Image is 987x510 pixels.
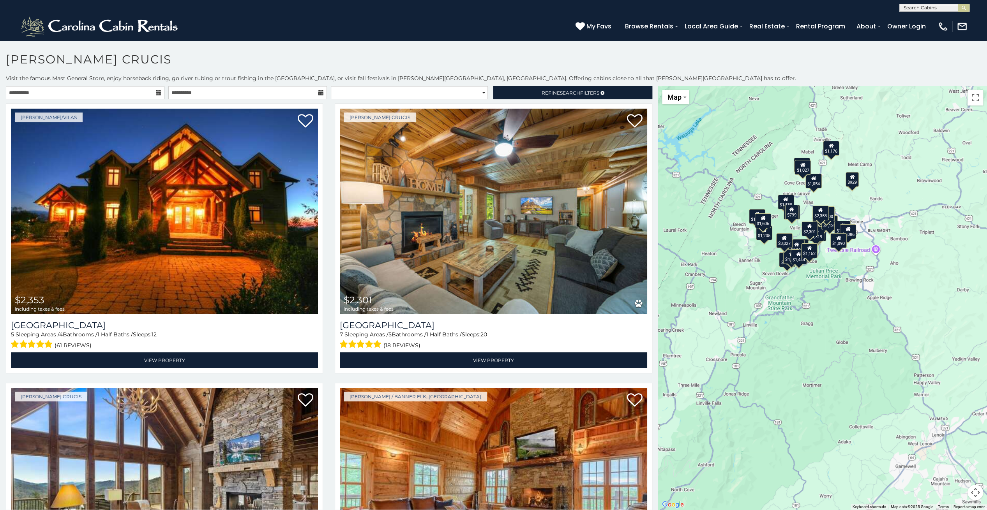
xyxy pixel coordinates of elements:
img: Google [660,499,686,510]
span: 1 Half Baths / [97,331,133,338]
img: Mountainside Lodge [340,109,647,314]
button: Change map style [662,90,689,104]
a: Owner Login [883,19,930,33]
span: Search [560,90,580,96]
a: [GEOGRAPHIC_DATA] [11,320,318,331]
div: $1,504 [749,209,765,224]
a: Terms (opens in new tab) [938,505,949,509]
span: $2,353 [15,294,44,306]
a: Add to favorites [298,392,313,409]
div: $1,036 [834,221,851,236]
a: My Favs [576,21,613,32]
a: Browse Rentals [621,19,677,33]
img: Wilderness Lodge [11,109,318,314]
span: 4 [59,331,63,338]
div: $1,027 [795,160,811,175]
div: $1,606 [755,213,771,228]
span: 5 [11,331,14,338]
span: 20 [480,331,487,338]
span: 1 Half Baths / [426,331,462,338]
div: $1,444 [790,250,807,264]
div: $1,011 [794,158,810,172]
div: $929 [846,172,859,187]
a: Add to favorites [627,392,643,409]
a: Rental Program [792,19,849,33]
span: Map [667,93,682,101]
div: $799 [785,205,798,220]
div: $1,062 [784,205,800,220]
a: Report a map error [953,505,985,509]
a: RefineSearchFilters [493,86,652,99]
a: [PERSON_NAME]/Vilas [15,113,83,122]
span: Map data ©2025 Google [891,505,933,509]
div: $1,176 [823,141,839,156]
div: $3,027 [776,233,793,248]
img: White-1-2.png [19,15,181,38]
a: Real Estate [745,19,789,33]
div: $1,589 [778,195,794,209]
span: including taxes & fees [344,306,394,311]
img: mail-regular-white.png [957,21,968,32]
a: About [853,19,880,33]
div: $2,353 [812,206,828,220]
div: $1,284 [788,240,805,255]
a: [PERSON_NAME] Crucis [344,113,416,122]
h3: Mountainside Lodge [340,320,647,331]
a: Add to favorites [627,113,643,130]
a: Local Area Guide [681,19,742,33]
span: 7 [340,331,343,338]
div: $1,152 [801,243,817,258]
div: $2,301 [801,222,817,236]
h3: Wilderness Lodge [11,320,318,331]
div: Sleeping Areas / Bathrooms / Sleeps: [11,331,318,350]
span: $2,301 [344,294,372,306]
div: $1,319 [808,227,824,241]
div: $1,205 [756,225,772,240]
div: $1,086 [840,224,856,239]
span: 5 [388,331,392,338]
span: (18 reviews) [383,340,420,350]
a: Wilderness Lodge $2,353 including taxes & fees [11,109,318,314]
div: Sleeping Areas / Bathrooms / Sleeps: [340,331,647,350]
a: Mountainside Lodge $2,301 including taxes & fees [340,109,647,314]
a: Open this area in Google Maps (opens a new window) [660,499,686,510]
a: View Property [11,352,318,368]
a: [GEOGRAPHIC_DATA] [340,320,647,331]
button: Toggle fullscreen view [968,90,983,106]
div: $1,256 [783,249,800,264]
img: phone-regular-white.png [938,21,948,32]
div: $1,126 [821,215,837,230]
a: [PERSON_NAME] / Banner Elk, [GEOGRAPHIC_DATA] [344,392,487,401]
span: Refine Filters [542,90,599,96]
div: $2,246 [809,227,826,241]
div: $1,054 [805,174,822,188]
span: (61 reviews) [55,340,92,350]
span: My Favs [586,21,611,31]
div: $1,542 [779,252,795,267]
a: View Property [340,352,647,368]
button: Map camera controls [968,485,983,500]
div: $1,907 [792,239,809,254]
div: $1,090 [830,233,847,248]
span: including taxes & fees [15,306,65,311]
a: [PERSON_NAME] Crucis [15,392,87,401]
button: Keyboard shortcuts [853,504,886,510]
span: 12 [152,331,157,338]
